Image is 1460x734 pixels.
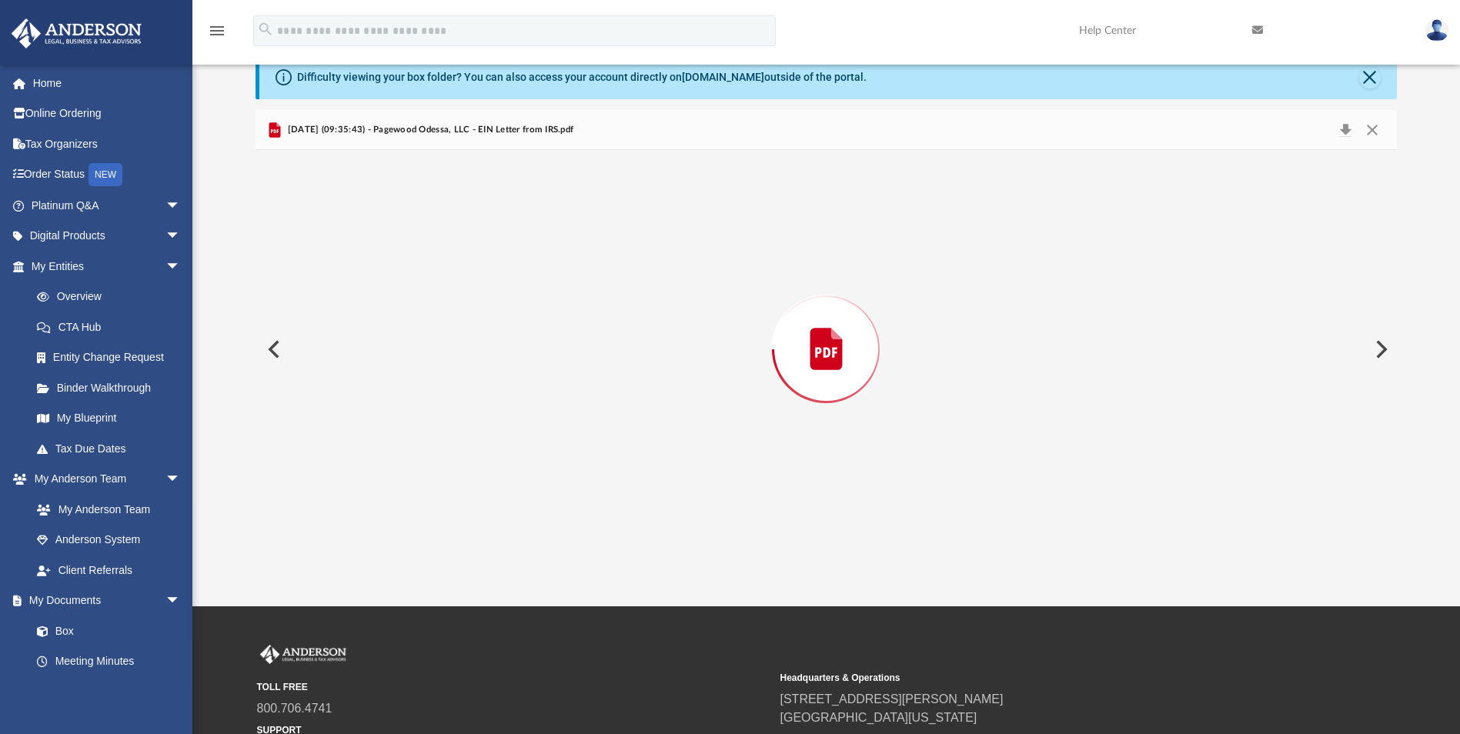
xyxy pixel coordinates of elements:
a: My Entitiesarrow_drop_down [11,251,204,282]
img: Anderson Advisors Platinum Portal [257,645,349,665]
div: Preview [256,110,1396,548]
span: arrow_drop_down [165,190,196,222]
img: Anderson Advisors Platinum Portal [7,18,146,48]
a: Digital Productsarrow_drop_down [11,221,204,252]
span: arrow_drop_down [165,251,196,282]
small: TOLL FREE [257,680,770,694]
div: Difficulty viewing your box folder? You can also access your account directly on outside of the p... [297,69,867,85]
button: Download [1331,119,1359,141]
a: Box [22,616,189,646]
button: Close [1359,67,1381,88]
i: search [257,21,274,38]
img: User Pic [1425,19,1448,42]
span: arrow_drop_down [165,221,196,252]
a: Binder Walkthrough [22,372,204,403]
button: Next File [1363,328,1397,371]
a: Tax Organizers [11,128,204,159]
div: NEW [89,163,122,186]
a: Platinum Q&Aarrow_drop_down [11,190,204,221]
a: [DOMAIN_NAME] [682,71,764,83]
a: Tax Due Dates [22,433,204,464]
button: Close [1358,119,1386,141]
a: CTA Hub [22,312,204,342]
span: arrow_drop_down [165,586,196,617]
a: [GEOGRAPHIC_DATA][US_STATE] [780,711,977,724]
a: Overview [22,282,204,312]
a: Home [11,68,204,98]
a: Client Referrals [22,555,196,586]
a: menu [208,29,226,40]
a: Online Ordering [11,98,204,129]
a: Order StatusNEW [11,159,204,191]
span: [DATE] (09:35:43) - Pagewood Odessa, LLC - EIN Letter from IRS.pdf [284,123,573,137]
span: arrow_drop_down [165,464,196,495]
a: My Anderson Team [22,494,189,525]
button: Previous File [256,328,289,371]
a: Entity Change Request [22,342,204,373]
a: [STREET_ADDRESS][PERSON_NAME] [780,692,1004,706]
a: My Anderson Teamarrow_drop_down [11,464,196,495]
i: menu [208,22,226,40]
a: Forms Library [22,676,189,707]
a: My Documentsarrow_drop_down [11,586,196,616]
a: Meeting Minutes [22,646,196,677]
small: Headquarters & Operations [780,671,1293,685]
a: 800.706.4741 [257,702,332,715]
a: Anderson System [22,525,196,556]
a: My Blueprint [22,403,196,434]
